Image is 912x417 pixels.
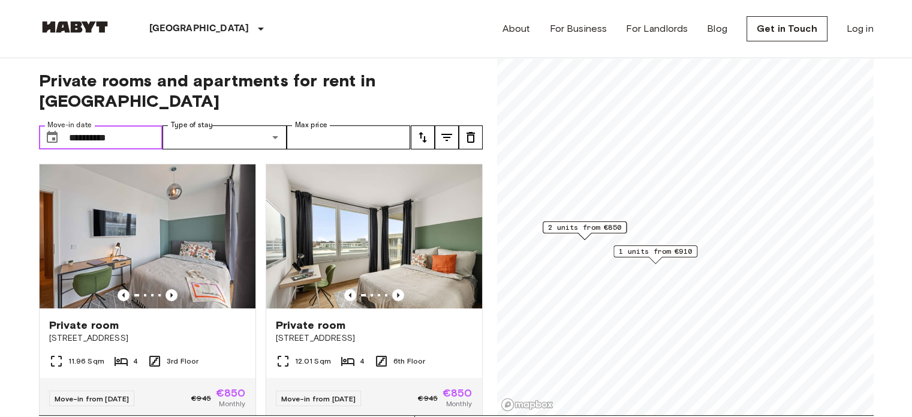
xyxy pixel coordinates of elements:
[549,22,607,36] a: For Business
[707,22,727,36] a: Blog
[411,125,435,149] button: tune
[40,164,255,308] img: Marketing picture of unit DE-02-019-002-03HF
[501,398,553,412] a: Mapbox logo
[619,246,692,257] span: 1 units from €910
[497,56,874,415] canvas: Map
[613,245,697,264] div: Map marker
[47,120,92,130] label: Move-in date
[459,125,483,149] button: tune
[167,356,198,367] span: 3rd Floor
[543,221,627,240] div: Map marker
[49,332,246,344] span: [STREET_ADDRESS]
[281,394,356,403] span: Move-in from [DATE]
[847,22,874,36] a: Log in
[443,388,472,398] span: €850
[393,356,425,367] span: 6th Floor
[133,356,138,367] span: 4
[276,318,346,332] span: Private room
[344,289,356,301] button: Previous image
[68,356,104,367] span: 11.96 Sqm
[49,318,119,332] span: Private room
[295,120,327,130] label: Max price
[626,22,688,36] a: For Landlords
[216,388,246,398] span: €850
[39,70,483,111] span: Private rooms and apartments for rent in [GEOGRAPHIC_DATA]
[446,398,472,409] span: Monthly
[149,22,249,36] p: [GEOGRAPHIC_DATA]
[40,125,64,149] button: Choose date, selected date is 31 Oct 2025
[118,289,130,301] button: Previous image
[747,16,827,41] a: Get in Touch
[548,222,621,233] span: 2 units from €850
[266,164,482,308] img: Marketing picture of unit DE-02-021-002-02HF
[392,289,404,301] button: Previous image
[165,289,177,301] button: Previous image
[295,356,331,367] span: 12.01 Sqm
[219,398,245,409] span: Monthly
[191,393,211,404] span: €945
[55,394,130,403] span: Move-in from [DATE]
[171,120,213,130] label: Type of stay
[276,332,472,344] span: [STREET_ADDRESS]
[39,21,111,33] img: Habyt
[418,393,438,404] span: €945
[502,22,531,36] a: About
[435,125,459,149] button: tune
[360,356,365,367] span: 4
